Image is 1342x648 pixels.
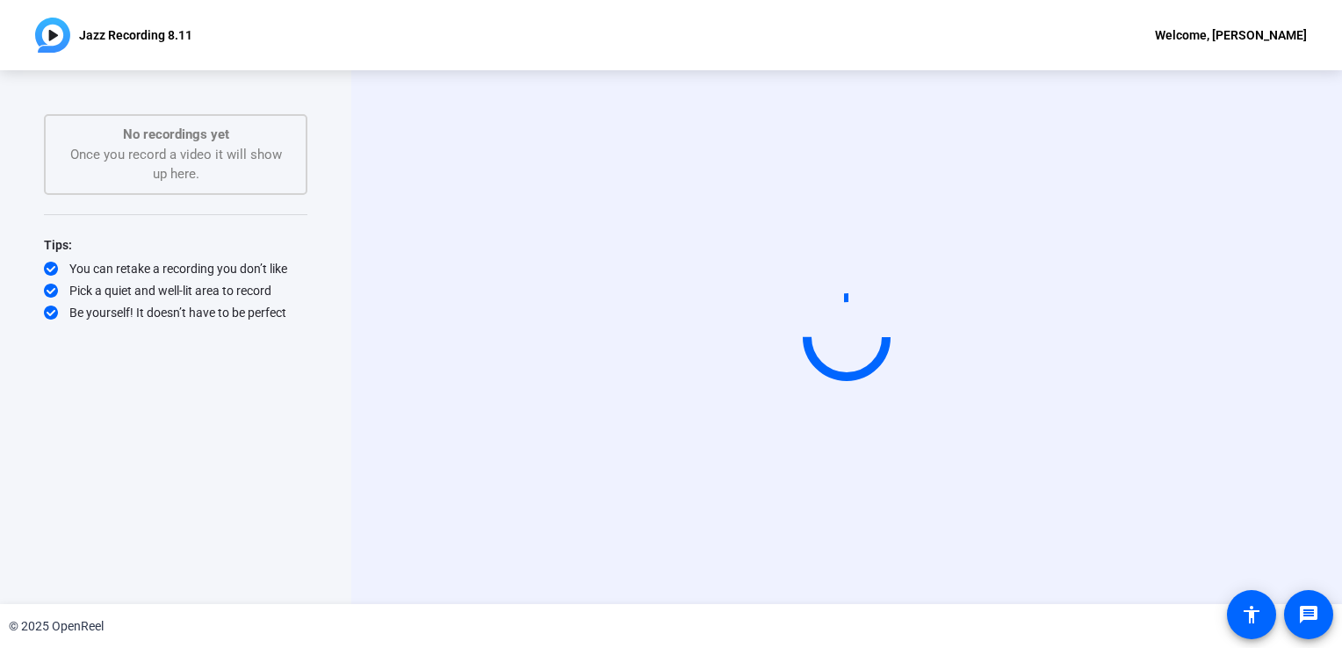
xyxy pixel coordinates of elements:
[44,234,307,256] div: Tips:
[1241,604,1262,625] mat-icon: accessibility
[63,125,288,145] p: No recordings yet
[35,18,70,53] img: OpenReel logo
[1155,25,1307,46] div: Welcome, [PERSON_NAME]
[44,260,307,277] div: You can retake a recording you don’t like
[9,617,104,636] div: © 2025 OpenReel
[44,304,307,321] div: Be yourself! It doesn’t have to be perfect
[63,125,288,184] div: Once you record a video it will show up here.
[1298,604,1319,625] mat-icon: message
[44,282,307,299] div: Pick a quiet and well-lit area to record
[79,25,192,46] p: Jazz Recording 8.11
